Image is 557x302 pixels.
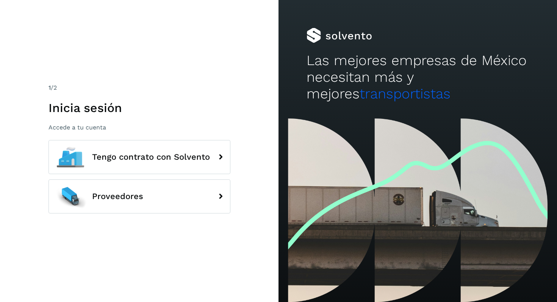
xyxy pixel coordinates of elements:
[92,192,143,201] span: Proveedores
[92,153,210,162] span: Tengo contrato con Solvento
[49,179,230,213] button: Proveedores
[360,86,451,102] span: transportistas
[307,52,529,103] h2: Las mejores empresas de México necesitan más y mejores
[49,84,51,91] span: 1
[49,101,230,115] h1: Inicia sesión
[49,124,230,131] p: Accede a tu cuenta
[49,140,230,174] button: Tengo contrato con Solvento
[49,83,230,92] div: /2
